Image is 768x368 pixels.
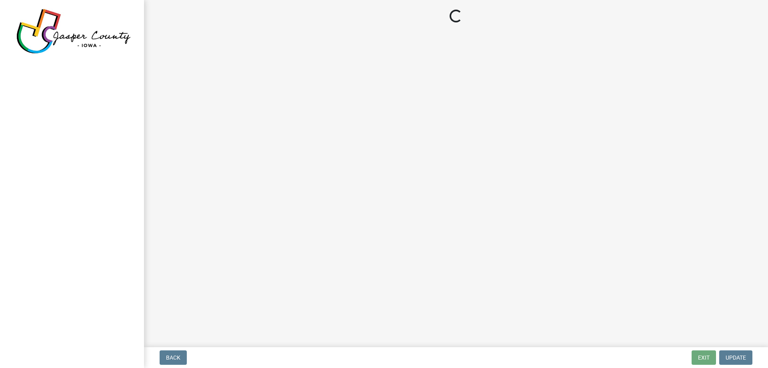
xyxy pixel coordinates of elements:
button: Back [160,350,187,365]
button: Exit [692,350,716,365]
span: Update [726,354,746,361]
button: Update [719,350,752,365]
img: Jasper County, Iowa [16,8,131,54]
span: Back [166,354,180,361]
